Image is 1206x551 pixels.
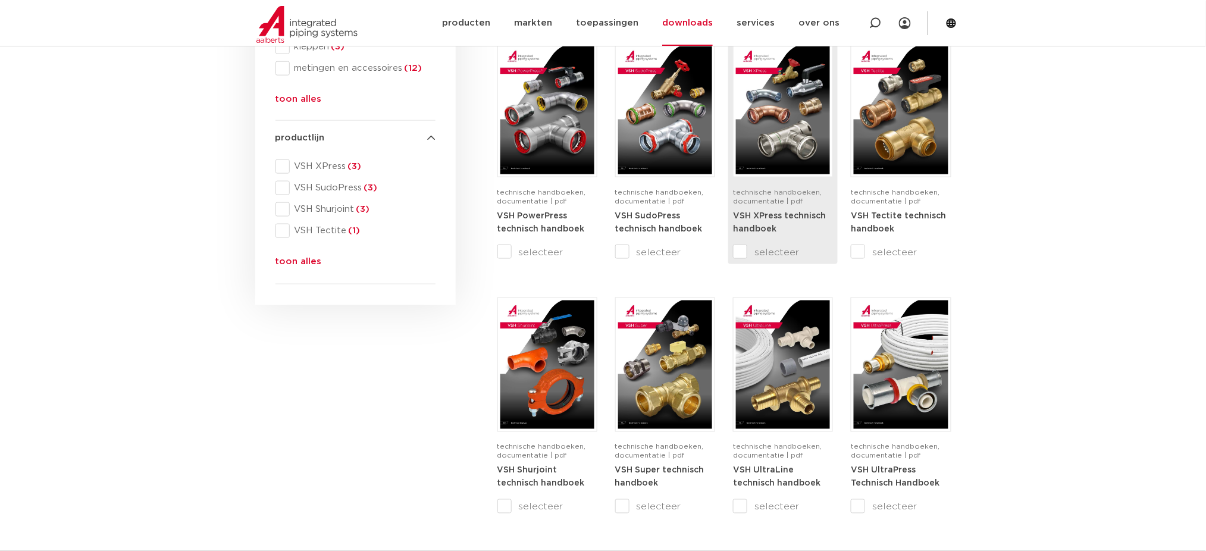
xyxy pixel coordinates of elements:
[851,245,951,259] label: selecteer
[851,212,946,233] strong: VSH Tectite technisch handboek
[851,211,946,233] a: VSH Tectite technisch handboek
[275,92,322,111] button: toon alles
[851,189,939,205] span: technische handboeken, documentatie | pdf
[615,189,704,205] span: technische handboeken, documentatie | pdf
[854,46,948,174] img: VSH-Tectite_A4TM_5009376-2024-2.0_NL-pdf.jpg
[497,212,585,233] strong: VSH PowerPress technisch handboek
[497,245,597,259] label: selecteer
[290,62,436,74] span: metingen en accessoires
[497,467,585,488] strong: VSH Shurjoint technisch handboek
[290,182,436,194] span: VSH SudoPress
[275,40,436,54] div: kleppen(3)
[851,500,951,514] label: selecteer
[733,189,822,205] span: technische handboeken, documentatie | pdf
[290,225,436,237] span: VSH Tectite
[497,443,586,459] span: technische handboeken, documentatie | pdf
[733,245,833,259] label: selecteer
[497,211,585,233] a: VSH PowerPress technisch handboek
[275,255,322,274] button: toon alles
[330,42,345,51] span: (3)
[403,64,422,73] span: (12)
[733,466,820,488] a: VSH UltraLine technisch handboek
[275,61,436,76] div: metingen en accessoires(12)
[733,211,826,233] a: VSH XPress technisch handboek
[733,500,833,514] label: selecteer
[615,500,715,514] label: selecteer
[497,189,586,205] span: technische handboeken, documentatie | pdf
[275,159,436,174] div: VSH XPress(3)
[275,131,436,145] h4: productlijn
[275,181,436,195] div: VSH SudoPress(3)
[275,202,436,217] div: VSH Shurjoint(3)
[733,212,826,233] strong: VSH XPress technisch handboek
[355,205,370,214] span: (3)
[851,466,939,488] a: VSH UltraPress Technisch Handboek
[851,443,939,459] span: technische handboeken, documentatie | pdf
[275,224,436,238] div: VSH Tectite(1)
[615,466,704,488] a: VSH Super technisch handboek
[347,226,361,235] span: (1)
[346,162,362,171] span: (3)
[500,46,594,174] img: VSH-PowerPress_A4TM_5008817_2024_3.1_NL-pdf.jpg
[736,46,830,174] img: VSH-XPress_A4TM_5008762_2025_4.1_NL-pdf.jpg
[497,500,597,514] label: selecteer
[733,443,822,459] span: technische handboeken, documentatie | pdf
[500,300,594,429] img: VSH-Shurjoint_A4TM_5008731_2024_3.0_EN-pdf.jpg
[290,161,436,173] span: VSH XPress
[615,212,703,233] strong: VSH SudoPress technisch handboek
[854,300,948,429] img: VSH-UltraPress_A4TM_5008751_2025_3.0_NL-pdf.jpg
[497,466,585,488] a: VSH Shurjoint technisch handboek
[615,467,704,488] strong: VSH Super technisch handboek
[618,300,712,429] img: VSH-Super_A4TM_5007411-2022-2.1_NL-1-pdf.jpg
[733,467,820,488] strong: VSH UltraLine technisch handboek
[618,46,712,174] img: VSH-SudoPress_A4TM_5001604-2023-3.0_NL-pdf.jpg
[615,245,715,259] label: selecteer
[615,211,703,233] a: VSH SudoPress technisch handboek
[615,443,704,459] span: technische handboeken, documentatie | pdf
[290,204,436,215] span: VSH Shurjoint
[736,300,830,429] img: VSH-UltraLine_A4TM_5010216_2022_1.0_NL-pdf.jpg
[290,41,436,53] span: kleppen
[851,467,939,488] strong: VSH UltraPress Technisch Handboek
[362,183,378,192] span: (3)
